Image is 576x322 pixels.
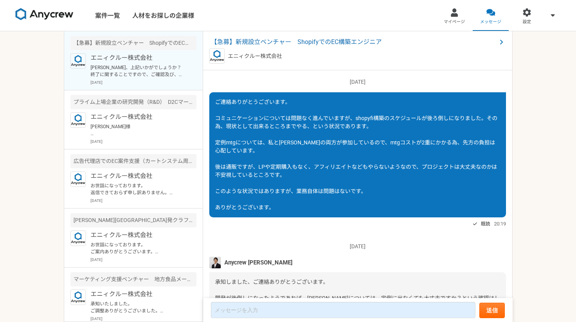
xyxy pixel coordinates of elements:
p: お世話になっております。 返信できておらず申し訳ありません。 こちらの件、可能ではありますが、EC支援の実績や、実施する頻度も多くなく、どこまでの粒度で実施するかによりますが、専門家かと言えるか... [91,182,186,196]
p: エニィクルー株式会社 [91,290,186,299]
span: マイページ [444,19,465,25]
div: プライム上場企業の研究開発（R&D） D2Cマーケティング施策の実行・改善 [70,95,197,109]
p: [PERSON_NAME]、上記いかがでしょうか？ 終了に関することですので、ご確認及び、ご回答をいただければと思います。 また、後半の件は、いかがでしょうか？ [91,64,186,78]
span: 既読 [481,219,490,229]
img: MHYT8150_2.jpg [209,257,221,268]
span: 設定 [523,19,531,25]
img: logo_text_blue_01.png [209,48,225,64]
p: エニィクルー株式会社 [91,230,186,240]
span: 20:19 [494,220,506,227]
span: ご連絡ありがとうございます。 コミュニケーションについては問題なく進んでいますが、shopyfi構築のスケジュールが後ろ倒しになりました。その為、現状として出来るところまでやる、という状況であり... [215,99,497,210]
img: 8DqYSo04kwAAAAASUVORK5CYII= [15,8,73,20]
span: 承知しました、ご連絡ありがとうございます。 開発が後倒しになったようであれば、[PERSON_NAME]については、定例に出なくても大丈夫ですか？という確認はしても良いかなと思いましたが、この辺... [215,279,500,309]
p: [DATE] [91,80,197,85]
span: 【急募】新規設立ベンチャー ShopifyでのEC構築エンジニア [211,37,497,47]
img: logo_text_blue_01.png [70,290,86,305]
img: logo_text_blue_01.png [70,112,86,128]
div: [PERSON_NAME][GEOGRAPHIC_DATA]発クラフトビールを手がけるベンチャー プロダクト・マーケティングの戦略立案 [70,213,197,227]
img: logo_text_blue_01.png [70,171,86,187]
p: [DATE] [209,242,506,251]
p: エニィクルー株式会社 [228,52,282,60]
p: 承知いたしました。 ご調整ありがとうございました。 今後ともよろしくお願いいたします。 [91,300,186,314]
p: エニィクルー株式会社 [91,53,186,63]
div: 【急募】新規設立ベンチャー ShopifyでのEC構築エンジニア [70,36,197,50]
p: エニィクルー株式会社 [91,112,186,122]
p: [DATE] [209,78,506,86]
p: [DATE] [91,257,197,263]
p: [DATE] [91,198,197,203]
p: お世話になっております。 ご案内ありがとうございます。 大変恐縮ではありますが、こちらの単価で稼働時間、移動時間を考えると難しくなってしまいます。 申し訳ございません。 何卒宜しくお願い致します。 [91,241,186,255]
span: メッセージ [480,19,501,25]
p: エニィクルー株式会社 [91,171,186,181]
span: Anycrew [PERSON_NAME] [224,258,292,267]
img: logo_text_blue_01.png [70,53,86,69]
p: [DATE] [91,316,197,322]
button: 送信 [479,303,505,318]
p: [DATE] [91,139,197,144]
div: マーケティング支援ベンチャー 地方食品メーカーのEC/SNS支援（マーケター） [70,272,197,286]
img: logo_text_blue_01.png [70,230,86,246]
p: [PERSON_NAME]様 こちら、ご連絡が遅れてしまい、大変失礼いたしました。 本件ですが、先方より、急遽、社内の組織体制が変更となり一度、採用自体ストップさせて頂きたいとのご連絡をいただき... [91,123,186,137]
div: 広告代理店でのEC案件支援（カートシステム周りのアドバイス） [70,154,197,168]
